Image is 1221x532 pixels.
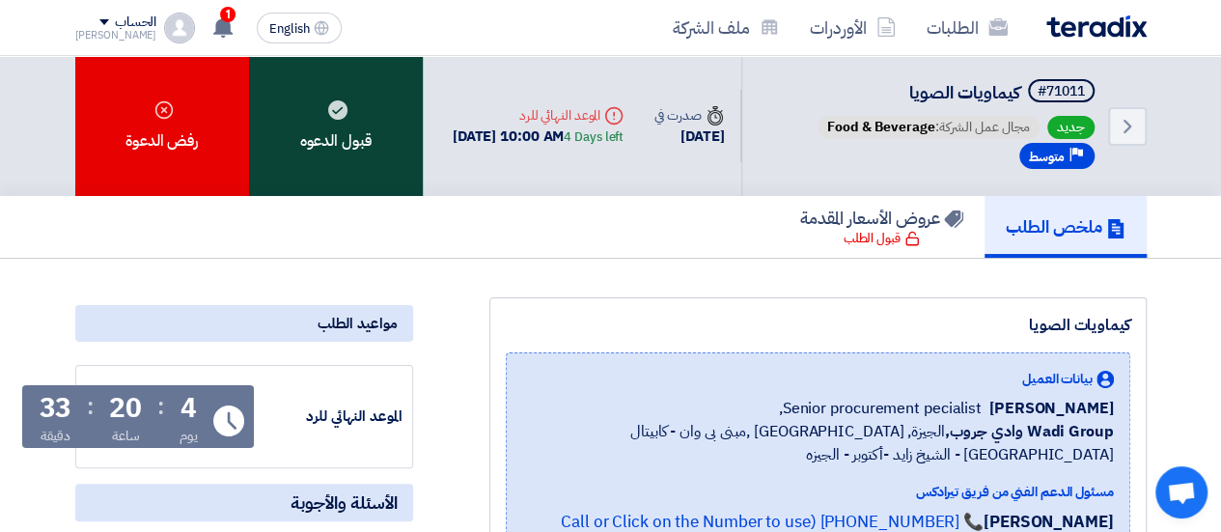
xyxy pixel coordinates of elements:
[87,389,94,424] div: :
[654,126,724,148] div: [DATE]
[257,13,342,43] button: English
[564,127,624,147] div: 4 Days left
[75,30,157,41] div: [PERSON_NAME]
[506,314,1130,337] div: كيماويات الصويا
[814,79,1098,106] h5: كيماويات الصويا
[453,105,624,126] div: الموعد النهائي للرد
[654,105,724,126] div: صدرت في
[985,196,1147,258] a: ملخص الطلب
[220,7,236,22] span: 1
[249,56,423,196] div: قبول الدعوه
[258,406,402,428] div: الموعد النهائي للرد
[1029,148,1065,166] span: متوسط
[522,420,1114,466] span: الجيزة, [GEOGRAPHIC_DATA] ,مبنى بى وان - كابيتال [GEOGRAPHIC_DATA] - الشيخ زايد -أكتوبر - الجيزه
[1046,15,1147,38] img: Teradix logo
[41,426,70,446] div: دقيقة
[115,14,156,31] div: الحساب
[794,5,911,50] a: الأوردرات
[909,79,1020,105] span: كيماويات الصويا
[779,196,985,258] a: عروض الأسعار المقدمة قبول الطلب
[269,22,310,36] span: English
[779,397,982,420] span: Senior procurement pecialist,
[180,426,198,446] div: يوم
[180,395,197,422] div: 4
[112,426,140,446] div: ساعة
[453,126,624,148] div: [DATE] 10:00 AM
[844,229,920,248] div: قبول الطلب
[1038,85,1085,98] div: #71011
[1022,369,1093,389] span: بيانات العميل
[1155,466,1207,518] a: Open chat
[164,13,195,43] img: profile_test.png
[800,207,963,229] h5: عروض الأسعار المقدمة
[75,56,249,196] div: رفض الدعوة
[989,397,1114,420] span: [PERSON_NAME]
[109,395,142,422] div: 20
[157,389,164,424] div: :
[1047,116,1095,139] span: جديد
[40,395,72,422] div: 33
[945,420,1114,443] b: Wadi Group وادي جروب,
[657,5,794,50] a: ملف الشركة
[291,491,398,514] span: الأسئلة والأجوبة
[818,116,1040,139] span: مجال عمل الشركة:
[911,5,1023,50] a: الطلبات
[827,117,935,137] span: Food & Beverage
[75,305,413,342] div: مواعيد الطلب
[1006,215,1125,238] h5: ملخص الطلب
[522,482,1114,502] div: مسئول الدعم الفني من فريق تيرادكس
